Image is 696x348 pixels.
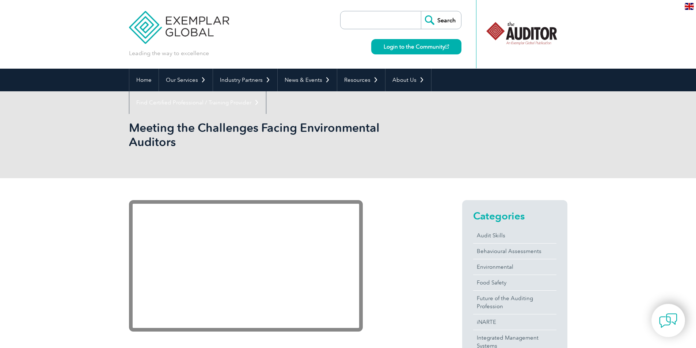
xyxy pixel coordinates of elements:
iframe: YouTube video player [129,200,363,332]
h2: Categories [473,210,556,222]
input: Search [421,11,461,29]
img: en [685,3,694,10]
a: Home [129,69,159,91]
p: Leading the way to excellence [129,49,209,57]
a: Resources [337,69,385,91]
a: Industry Partners [213,69,277,91]
a: iNARTE [473,314,556,330]
a: About Us [385,69,431,91]
a: Our Services [159,69,213,91]
a: Food Safety [473,275,556,290]
a: News & Events [278,69,337,91]
h1: Meeting the Challenges Facing Environmental Auditors [129,121,410,149]
img: open_square.png [445,45,449,49]
a: Find Certified Professional / Training Provider [129,91,266,114]
a: Future of the Auditing Profession [473,291,556,314]
a: Audit Skills [473,228,556,243]
img: contact-chat.png [659,311,677,330]
a: Environmental [473,259,556,275]
a: Login to the Community [371,39,461,54]
a: Behavioural Assessments [473,244,556,259]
